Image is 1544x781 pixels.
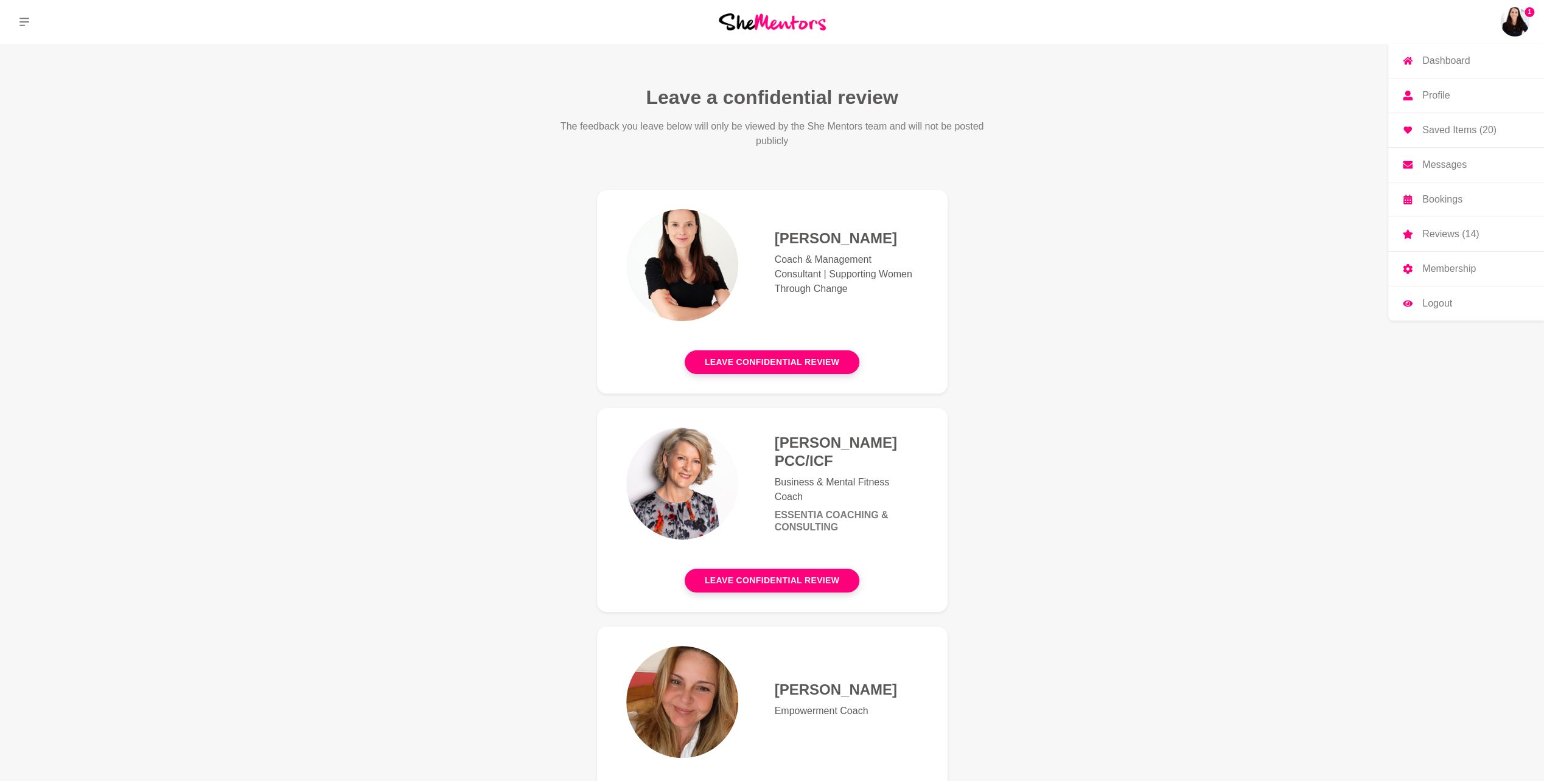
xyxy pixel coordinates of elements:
h4: [PERSON_NAME] PCC/ICF [775,434,918,470]
a: Profile [1388,78,1544,113]
p: Business & Mental Fitness Coach [775,475,918,504]
p: Reviews (14) [1422,229,1479,239]
p: Profile [1422,91,1450,100]
p: The feedback you leave below will only be viewed by the She Mentors team and will not be posted p... [558,119,987,148]
p: Logout [1422,299,1452,308]
a: Reviews (14) [1388,217,1544,251]
h6: Essentia Coaching & Consulting [775,509,918,533]
button: Leave confidential review [685,350,859,374]
a: Saved Items (20) [1388,113,1544,147]
button: Leave confidential review [685,569,859,592]
p: Saved Items (20) [1422,125,1497,135]
span: 1 [1525,7,1534,17]
a: Messages [1388,148,1544,182]
p: Empowerment Coach [775,704,918,718]
h4: [PERSON_NAME] [775,229,918,248]
p: Membership [1422,264,1476,274]
a: [PERSON_NAME]Coach & Management Consultant | Supporting Women Through ChangeLeave confidential re... [597,190,948,394]
a: Dashboard [1388,44,1544,78]
a: Natalie Kidcaff1DashboardProfileSaved Items (20)MessagesBookingsReviews (14)MembershipLogout [1500,7,1529,36]
img: Natalie Kidcaff [1500,7,1529,36]
img: She Mentors Logo [719,13,826,30]
a: [PERSON_NAME] PCC/ICFBusiness & Mental Fitness CoachEssentia Coaching & ConsultingLeave confident... [597,408,948,612]
a: Bookings [1388,182,1544,217]
p: Messages [1422,160,1467,170]
p: Coach & Management Consultant | Supporting Women Through Change [775,252,918,296]
h1: Leave a confidential review [646,85,898,109]
p: Bookings [1422,195,1462,204]
h4: [PERSON_NAME] [775,681,918,699]
p: Dashboard [1422,56,1470,66]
